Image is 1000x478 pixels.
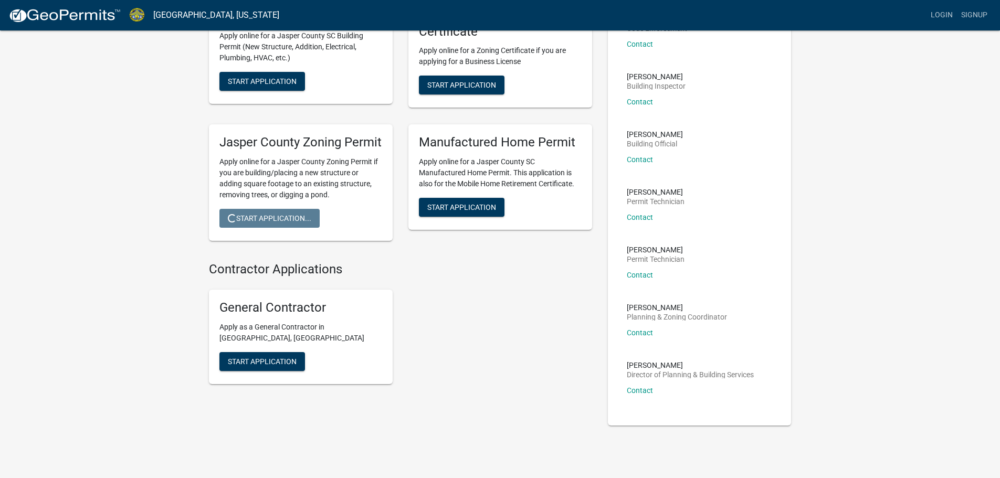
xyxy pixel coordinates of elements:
[627,313,727,321] p: Planning & Zoning Coordinator
[228,357,297,365] span: Start Application
[219,300,382,315] h5: General Contractor
[627,328,653,337] a: Contact
[627,271,653,279] a: Contact
[419,135,582,150] h5: Manufactured Home Permit
[427,203,496,211] span: Start Application
[627,140,683,147] p: Building Official
[627,73,686,80] p: [PERSON_NAME]
[419,198,504,217] button: Start Application
[219,156,382,200] p: Apply online for a Jasper County Zoning Permit if you are building/placing a new structure or add...
[627,98,653,106] a: Contact
[219,352,305,371] button: Start Application
[627,82,686,90] p: Building Inspector
[927,5,957,25] a: Login
[209,262,592,392] wm-workflow-list-section: Contractor Applications
[228,77,297,85] span: Start Application
[957,5,992,25] a: Signup
[228,214,311,222] span: Start Application...
[627,246,685,253] p: [PERSON_NAME]
[219,30,382,63] p: Apply online for a Jasper County SC Building Permit (New Structure, Addition, Electrical, Plumbin...
[627,213,653,221] a: Contact
[627,155,653,164] a: Contact
[419,76,504,94] button: Start Application
[427,81,496,89] span: Start Application
[627,386,653,395] a: Contact
[627,362,754,369] p: [PERSON_NAME]
[153,6,279,24] a: [GEOGRAPHIC_DATA], [US_STATE]
[219,135,382,150] h5: Jasper County Zoning Permit
[129,8,145,22] img: Jasper County, South Carolina
[419,45,582,67] p: Apply online for a Zoning Certificate if you are applying for a Business License
[627,40,653,48] a: Contact
[627,256,685,263] p: Permit Technician
[627,198,685,205] p: Permit Technician
[219,322,382,344] p: Apply as a General Contractor in [GEOGRAPHIC_DATA], [GEOGRAPHIC_DATA]
[219,209,320,228] button: Start Application...
[627,371,754,378] p: Director of Planning & Building Services
[627,304,727,311] p: [PERSON_NAME]
[627,131,683,138] p: [PERSON_NAME]
[209,262,592,277] h4: Contractor Applications
[419,156,582,189] p: Apply online for a Jasper County SC Manufactured Home Permit. This application is also for the Mo...
[219,72,305,91] button: Start Application
[627,188,685,196] p: [PERSON_NAME]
